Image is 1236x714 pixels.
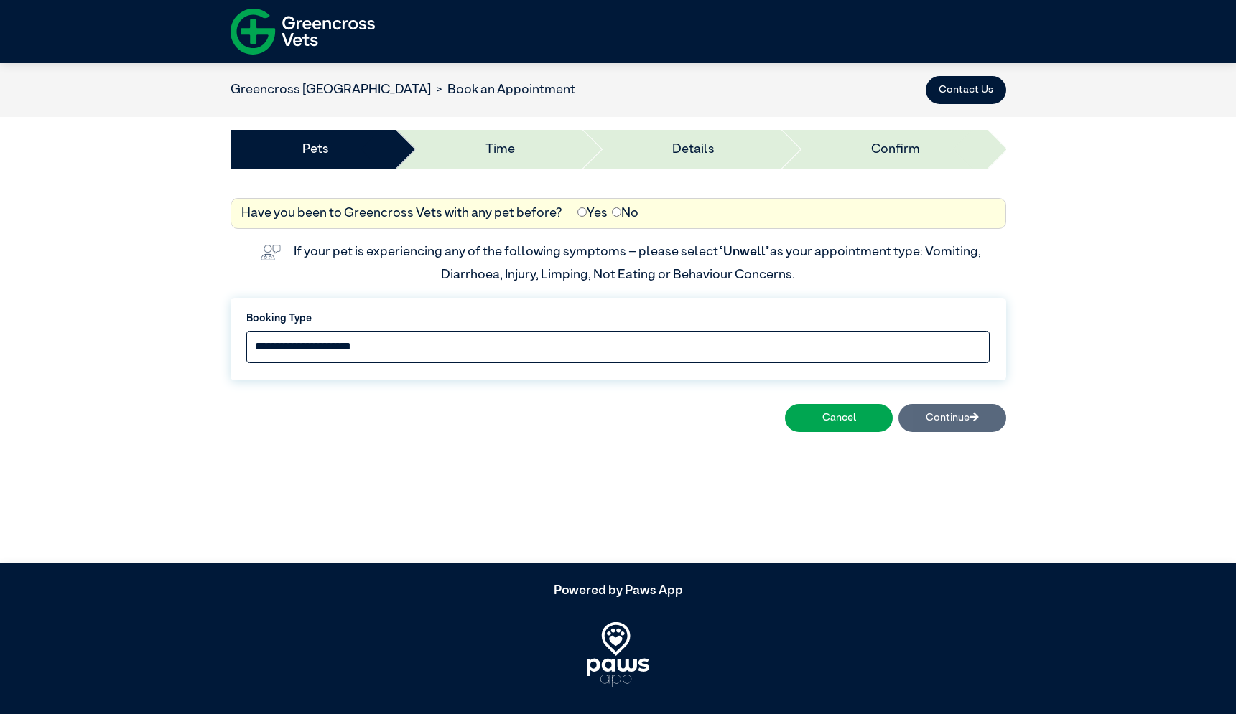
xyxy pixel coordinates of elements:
[577,204,608,223] label: Yes
[231,4,376,60] img: f-logo
[246,311,990,327] label: Booking Type
[612,207,621,217] input: No
[241,204,562,223] label: Have you been to Greencross Vets with any pet before?
[718,245,770,258] span: “Unwell”
[785,404,893,433] button: Cancel
[231,83,431,96] a: Greencross [GEOGRAPHIC_DATA]
[431,80,575,100] li: Book an Appointment
[231,583,1006,599] h5: Powered by Paws App
[255,240,286,266] img: vet
[294,245,983,281] label: If your pet is experiencing any of the following symptoms – please select as your appointment typ...
[231,80,575,100] nav: breadcrumb
[612,204,638,223] label: No
[302,140,329,159] a: Pets
[926,76,1006,105] button: Contact Us
[587,622,649,687] img: PawsApp
[577,207,587,217] input: Yes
